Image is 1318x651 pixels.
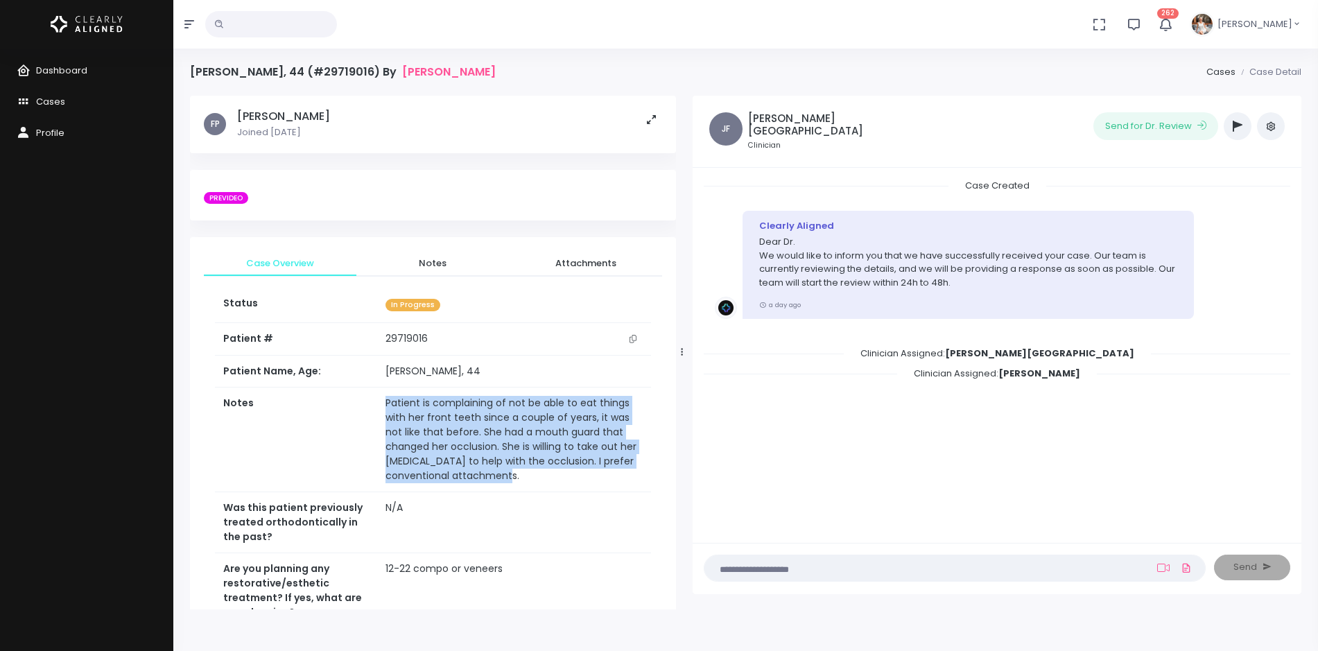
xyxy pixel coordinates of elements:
span: In Progress [385,299,440,312]
p: Dear Dr. We would like to inform you that we have successfully received your case. Our team is cu... [759,235,1177,289]
span: Case Overview [215,257,345,270]
h5: [PERSON_NAME][GEOGRAPHIC_DATA] [748,112,890,137]
span: Attachments [521,257,651,270]
span: FP [204,113,226,135]
button: Send for Dr. Review [1093,112,1218,140]
small: Clinician [748,140,890,151]
h5: [PERSON_NAME] [237,110,330,123]
span: Profile [36,126,64,139]
span: Notes [367,257,498,270]
span: Clinician Assigned: [897,363,1097,384]
a: Cases [1206,65,1235,78]
td: 12-22 compo or veneers [377,553,651,629]
img: Logo Horizontal [51,10,123,39]
th: Notes [215,388,377,492]
th: Are you planning any restorative/esthetic treatment? If yes, what are you planning? [215,553,377,629]
span: Dashboard [36,64,87,77]
td: [PERSON_NAME], 44 [377,356,651,388]
td: 29719016 [377,323,651,355]
a: Add Files [1178,555,1195,580]
td: N/A [377,492,651,553]
th: Status [215,288,377,323]
span: PREVIDEO [204,192,248,205]
span: [PERSON_NAME] [1217,17,1292,31]
a: Add Loom Video [1154,562,1172,573]
div: Clearly Aligned [759,219,1177,233]
h4: [PERSON_NAME], 44 (#29719016) By [190,65,496,78]
img: Header Avatar [1190,12,1215,37]
td: Patient is complaining of not be able to eat things with her front teeth since a couple of years,... [377,388,651,492]
li: Case Detail [1235,65,1301,79]
span: Cases [36,95,65,108]
th: Patient Name, Age: [215,356,377,388]
th: Was this patient previously treated orthodontically in the past? [215,492,377,553]
a: [PERSON_NAME] [402,65,496,78]
b: [PERSON_NAME] [998,367,1080,380]
span: 262 [1157,8,1179,19]
th: Patient # [215,323,377,356]
span: Case Created [948,175,1046,196]
div: scrollable content [704,179,1290,528]
p: Joined [DATE] [237,125,330,139]
small: a day ago [759,300,801,309]
b: [PERSON_NAME][GEOGRAPHIC_DATA] [945,347,1134,360]
div: scrollable content [190,96,676,609]
span: JF [709,112,743,146]
span: Clinician Assigned: [844,342,1151,364]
